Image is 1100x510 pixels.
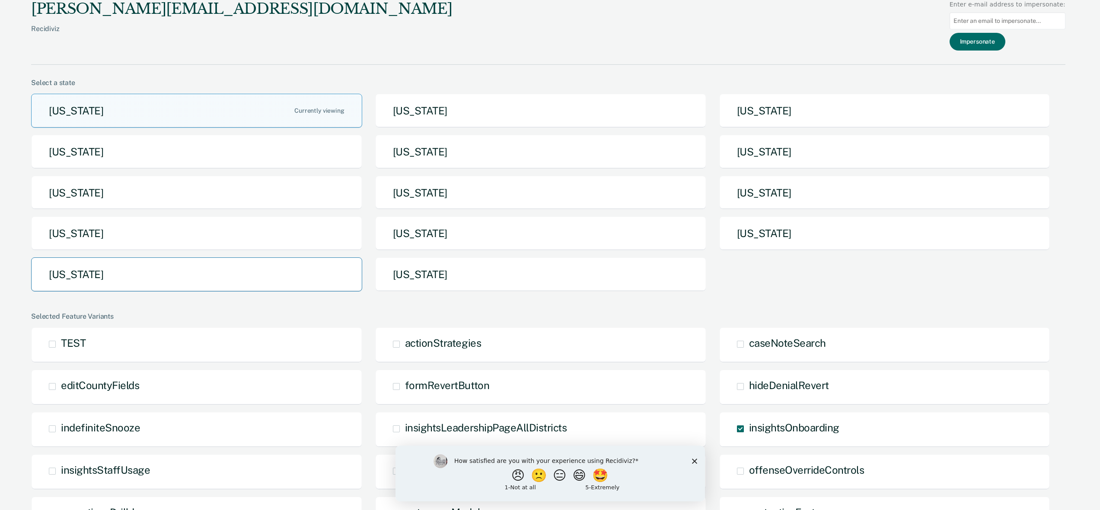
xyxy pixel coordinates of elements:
[950,33,1005,51] button: Impersonate
[61,379,139,391] span: editCountyFields
[375,94,706,128] button: [US_STATE]
[31,79,1065,87] div: Select a state
[719,216,1050,250] button: [US_STATE]
[31,257,362,291] button: [US_STATE]
[31,312,1065,320] div: Selected Feature Variants
[749,421,839,434] span: insightsOnboarding
[749,464,864,476] span: offenseOverrideControls
[375,216,706,250] button: [US_STATE]
[61,421,140,434] span: indefiniteSnooze
[950,13,1065,29] input: Enter an email to impersonate...
[405,421,567,434] span: insightsLeadershipPageAllDistricts
[749,379,829,391] span: hideDenialRevert
[31,135,362,169] button: [US_STATE]
[375,135,706,169] button: [US_STATE]
[375,257,706,291] button: [US_STATE]
[31,216,362,250] button: [US_STATE]
[395,446,705,501] iframe: Survey by Kim from Recidiviz
[61,464,150,476] span: insightsStaffUsage
[405,337,481,349] span: actionStrategies
[31,25,452,47] div: Recidiviz
[61,337,86,349] span: TEST
[719,135,1050,169] button: [US_STATE]
[375,176,706,210] button: [US_STATE]
[749,337,826,349] span: caseNoteSearch
[405,379,489,391] span: formRevertButton
[719,176,1050,210] button: [US_STATE]
[31,94,362,128] button: [US_STATE]
[31,176,362,210] button: [US_STATE]
[719,94,1050,128] button: [US_STATE]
